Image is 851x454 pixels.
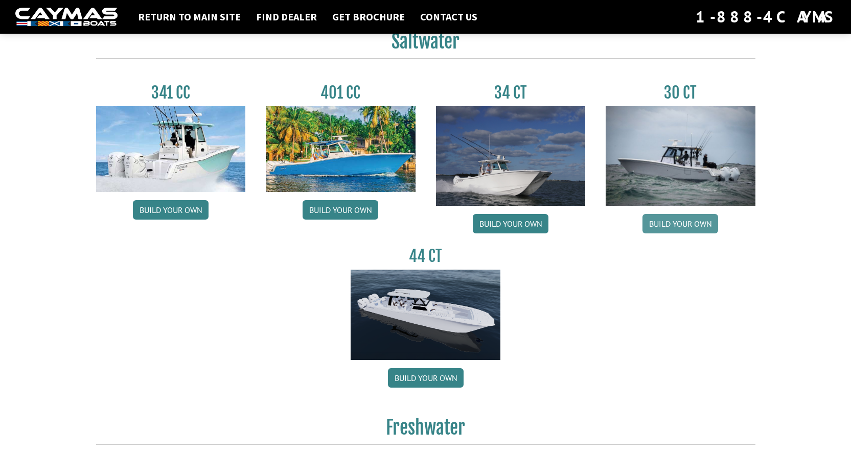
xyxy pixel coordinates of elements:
[15,8,118,27] img: white-logo-c9c8dbefe5ff5ceceb0f0178aa75bf4bb51f6bca0971e226c86eb53dfe498488.png
[251,10,322,23] a: Find Dealer
[303,200,378,220] a: Build your own
[96,83,246,102] h3: 341 CC
[96,416,755,445] h2: Freshwater
[351,270,500,361] img: 44ct_background.png
[327,10,410,23] a: Get Brochure
[266,106,416,192] img: 401CC_thumb.pg.jpg
[473,214,548,233] a: Build your own
[606,83,755,102] h3: 30 CT
[436,83,586,102] h3: 34 CT
[642,214,718,233] a: Build your own
[388,368,464,388] a: Build your own
[696,6,836,28] div: 1-888-4CAYMAS
[606,106,755,206] img: 30_CT_photo_shoot_for_caymas_connect.jpg
[266,83,416,102] h3: 401 CC
[96,106,246,192] img: 341CC-thumbjpg.jpg
[415,10,482,23] a: Contact Us
[133,200,209,220] a: Build your own
[436,106,586,206] img: Caymas_34_CT_pic_1.jpg
[351,247,500,266] h3: 44 CT
[133,10,246,23] a: Return to main site
[96,30,755,59] h2: Saltwater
